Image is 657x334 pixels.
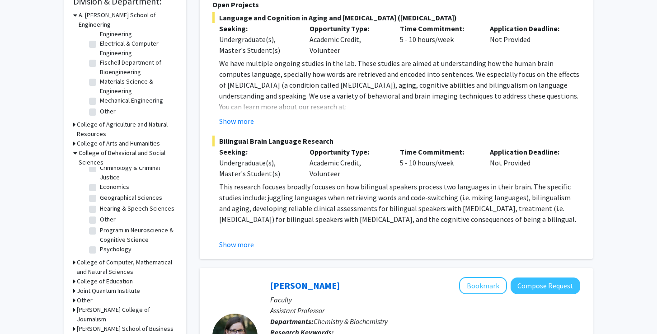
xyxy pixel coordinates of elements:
p: Opportunity Type: [310,23,386,34]
p: We have multiple ongoing studies in the lab. These studies are aimed at understanding how the hum... [219,58,580,101]
iframe: Chat [7,293,38,327]
label: Fischell Department of Bioengineering [100,58,175,77]
h3: College of Arts and Humanities [77,139,160,148]
a: [PERSON_NAME] [270,280,340,291]
h3: College of Agriculture and Natural Resources [77,120,177,139]
label: Civil & Environmental Engineering [100,20,175,39]
p: Opportunity Type: [310,146,386,157]
button: Show more [219,239,254,250]
label: Electrical & Computer Engineering [100,39,175,58]
label: Program in Neuroscience & Cognitive Science [100,226,175,245]
label: Economics [100,182,129,192]
span: Bilingual Brain Language Research [212,136,580,146]
div: Academic Credit, Volunteer [303,146,393,179]
h3: Joint Quantum Institute [77,286,140,296]
label: Mechanical Engineering [100,96,163,105]
span: Language and Cognition in Aging and [MEDICAL_DATA] ([MEDICAL_DATA]) [212,12,580,23]
h3: College of Behavioral and Social Sciences [79,148,177,167]
button: Compose Request to Leah Dodson [511,278,580,294]
p: Faculty [270,294,580,305]
button: Add Leah Dodson to Bookmarks [459,277,507,294]
h3: College of Computer, Mathematical and Natural Sciences [77,258,177,277]
p: Application Deadline: [490,23,567,34]
p: Time Commitment: [400,23,477,34]
b: Departments: [270,317,314,326]
span: Chemistry & Biochemistry [314,317,388,326]
button: Show more [219,116,254,127]
h3: College of Education [77,277,133,286]
label: Geographical Sciences [100,193,162,202]
div: 5 - 10 hours/week [393,146,483,179]
p: Application Deadline: [490,146,567,157]
label: Other [100,107,116,116]
p: Time Commitment: [400,146,477,157]
p: Assistant Professor [270,305,580,316]
label: Other [100,215,116,224]
label: Materials Science & Engineering [100,77,175,96]
p: Seeking: [219,23,296,34]
p: This research focuses broadly focuses on how bilingual speakers process two languages in their br... [219,181,580,225]
div: Undergraduate(s), Master's Student(s) [219,157,296,179]
h3: A. [PERSON_NAME] School of Engineering [79,10,177,29]
label: Criminology & Criminal Justice [100,163,175,182]
div: Not Provided [483,23,573,56]
div: Undergraduate(s), Master's Student(s) [219,34,296,56]
label: Hearing & Speech Sciences [100,204,174,213]
div: Not Provided [483,146,573,179]
p: You can learn more about our research at: [219,101,580,112]
h3: Other [77,296,93,305]
div: Academic Credit, Volunteer [303,23,393,56]
h3: [PERSON_NAME] School of Business [77,324,174,334]
div: 5 - 10 hours/week [393,23,483,56]
p: Seeking: [219,146,296,157]
h3: [PERSON_NAME] College of Journalism [77,305,177,324]
label: Psychology [100,245,131,254]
